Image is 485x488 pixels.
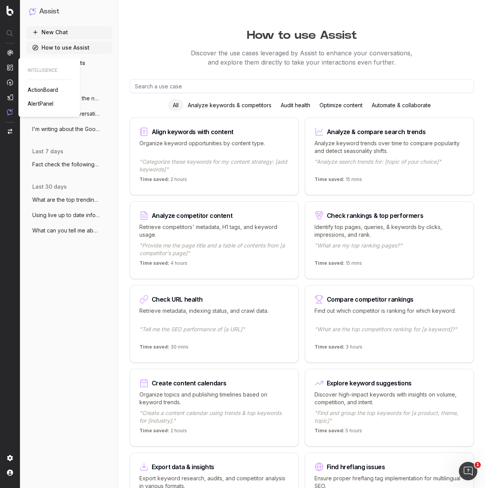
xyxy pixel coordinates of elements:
[26,224,112,237] button: What can you tell me about Garmin Watche
[315,260,344,266] span: Time saved:
[26,26,112,38] button: New Chat
[7,455,13,461] img: Setting
[315,158,464,173] p: "Analyze search trends for: [topic of your choice]"
[139,176,187,186] p: 2 hours
[26,123,112,135] button: I'm writing about the Google Pixel, can
[8,129,12,134] img: Switch project
[29,6,109,17] button: Assist
[315,428,362,437] p: 5 hours
[28,87,58,93] span: ActionBoard
[315,176,362,186] p: 15 mins
[152,129,233,135] div: Align keywords with content
[315,391,464,406] p: Discover high-impact keywords with insights on volume, competition, and intent.
[276,99,315,111] div: Audit health
[7,470,13,476] img: My account
[32,196,100,204] span: What are the top trending topics for Tec
[7,50,13,56] img: Analytics
[139,428,169,433] span: Time saved:
[475,462,481,468] span: 1
[327,296,414,302] div: Compare competitor rankings
[7,94,13,100] img: Studio
[29,8,36,15] img: Assist
[139,344,169,350] span: Time saved:
[367,99,435,111] div: Automate & collaborate
[32,161,100,168] span: Fact check the following according to of
[7,64,13,71] img: Intelligence
[28,67,71,73] span: INTELLIGENCE
[28,100,56,108] a: AlertPanel
[32,183,67,191] span: last 30 days
[139,260,187,269] p: 4 hours
[7,6,13,16] img: Botify logo
[315,325,464,341] p: "What are the top competitors ranking for [a keyword]?"
[168,99,183,111] div: All
[139,325,289,341] p: "Tell me the SEO performance of [a URL]"
[327,380,412,386] div: Explore keyword suggestions
[315,99,367,111] div: Optimize content
[139,391,289,406] p: Organize topics and publishing timelines based on keyword trends.
[32,148,63,155] span: last 7 days
[39,6,59,17] h1: Assist
[183,99,276,111] div: Analyze keywords & competitors
[139,223,289,239] p: Retrieve competitors' metadata, H1 tags, and keyword usage.
[139,158,289,173] p: "Categorize these keywords for my content strategy: [add keywords]"
[139,260,169,266] span: Time saved:
[26,57,112,69] a: Discover Agents
[315,223,464,239] p: Identify top pages, queries, & keywords by clicks, impressions, and rank.
[139,176,169,182] span: Time saved:
[327,464,385,470] div: Find hreflang issues
[315,307,464,322] p: Find out which competitor is ranking for which keyword.
[32,125,100,133] span: I'm writing about the Google Pixel, can
[315,242,464,257] p: "What are my top ranking pages?"
[139,242,289,257] p: "Provide me the page title and a table of contents from [a competitor's page]"
[118,48,485,67] p: Discover the use cases leveraged by Assist to enhance your conversations, and explore them direct...
[315,409,464,425] p: "Find and group the top keywords for [a product, theme, topic]"
[327,129,426,135] div: Analyze & compare search trends
[130,79,474,93] input: Search a use case
[152,464,214,470] div: Export data & insights
[139,409,289,425] p: "Create a content calendar using trends & top keywords for [industry]."
[139,139,289,155] p: Organize keyword opportunities by content type.
[26,194,112,206] button: What are the top trending topics for Tec
[315,344,344,350] span: Time saved:
[139,344,189,353] p: 30 mins
[26,209,112,221] button: Using live up to date information as of
[315,344,363,353] p: 3 hours
[26,158,112,171] button: Fact check the following according to of
[32,211,100,219] span: Using live up to date information as of
[315,176,344,182] span: Time saved:
[327,212,424,219] div: Check rankings & top performers
[139,307,289,322] p: Retrieve metadata, indexing status, and crawl data.
[152,380,227,386] div: Create content calendars
[139,428,187,437] p: 2 hours
[315,260,362,269] p: 15 mins
[28,101,53,107] span: AlertPanel
[459,462,477,480] iframe: Intercom live chat
[26,41,112,54] a: How to use Assist
[152,212,233,219] div: Analyze competitor content
[32,227,100,234] span: What can you tell me about Garmin Watche
[152,296,203,302] div: Check URL health
[315,139,464,155] p: Analyze keyword trends over time to compare popularity and detect seasonality shifts.
[7,109,13,115] img: Assist
[28,86,61,94] a: ActionBoard
[118,25,485,42] h1: How to use Assist
[7,79,13,86] img: Activation
[315,428,344,433] span: Time saved:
